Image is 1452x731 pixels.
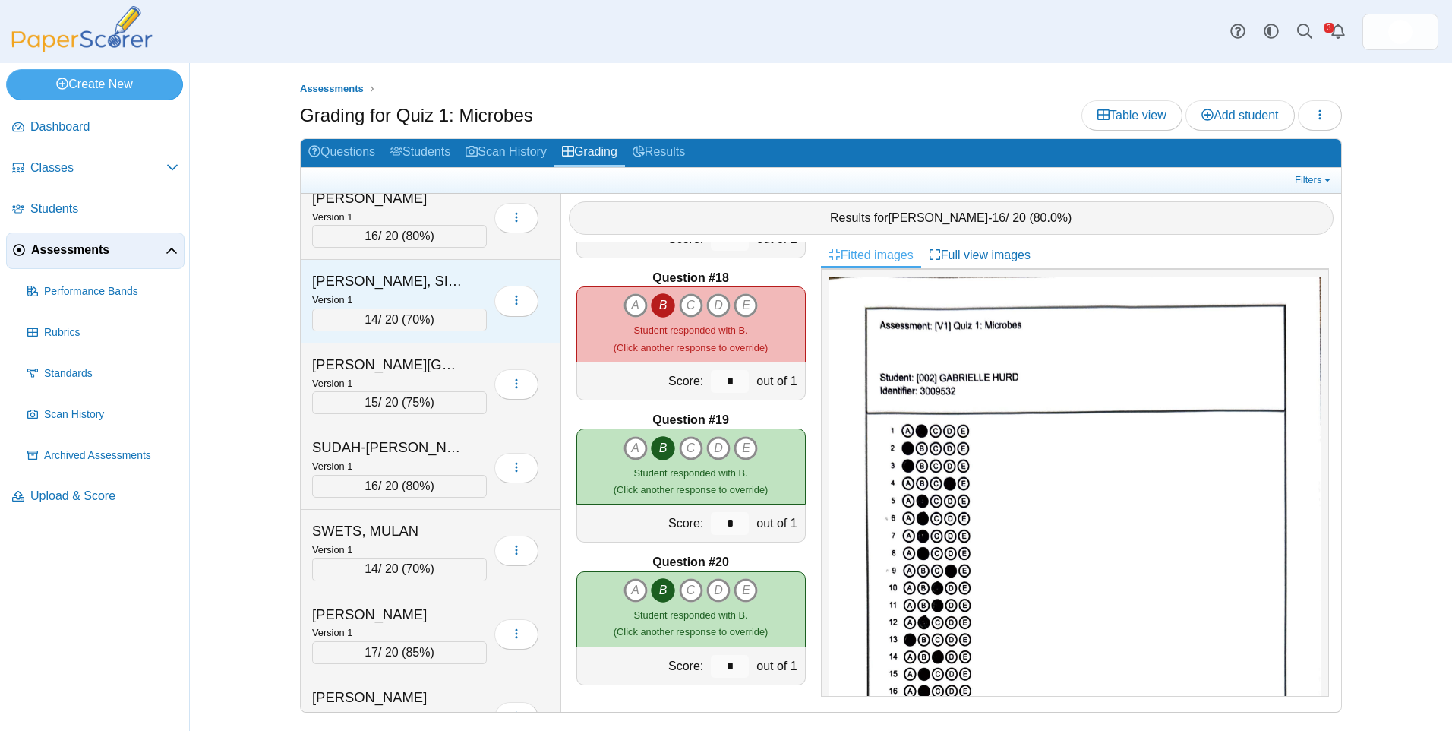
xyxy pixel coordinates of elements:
div: out of 1 [753,505,804,542]
small: (Click another response to override) [614,609,768,638]
i: D [706,293,731,318]
span: 16 [365,229,378,242]
a: Assessments [6,233,185,269]
span: Student responded with B. [634,324,748,336]
span: Dashboard [30,119,178,135]
div: Score: [577,362,708,400]
a: Assessments [296,80,368,99]
div: Results for - / 20 ( ) [569,201,1334,235]
div: / 20 ( ) [312,558,487,581]
i: A [623,293,648,318]
div: out of 1 [753,220,804,258]
div: out of 1 [753,362,804,400]
small: Version 1 [312,211,352,223]
span: Performance Bands [44,284,178,299]
a: Students [383,139,458,167]
a: PaperScorer [6,42,158,55]
small: Version 1 [312,378,352,389]
span: 17 [365,646,378,659]
div: [PERSON_NAME] [312,605,464,625]
span: Student responded with B. [634,609,748,621]
i: A [623,436,648,460]
span: Upload & Score [30,488,178,505]
span: Classes [30,160,166,176]
span: 85% [406,646,430,659]
a: Fitted images [821,242,921,268]
img: PaperScorer [6,6,158,52]
a: Full view images [921,242,1038,268]
i: B [651,436,675,460]
div: [PERSON_NAME], SIERRA [312,271,464,291]
small: Version 1 [312,710,352,722]
div: / 20 ( ) [312,641,487,664]
i: E [734,293,758,318]
span: Micah Willis [1388,20,1413,44]
a: Filters [1291,172,1337,188]
i: E [734,578,758,603]
div: / 20 ( ) [312,475,487,498]
span: Standards [44,366,178,381]
i: D [706,436,731,460]
span: 75% [406,396,430,409]
div: / 20 ( ) [312,391,487,414]
a: Create New [6,69,183,100]
a: Standards [21,356,185,392]
a: Upload & Score [6,479,185,515]
a: Dashboard [6,109,185,146]
h1: Grading for Quiz 1: Microbes [300,103,533,128]
span: 80% [406,229,430,242]
span: 16 [992,211,1005,224]
span: 80% [406,479,430,492]
div: out of 1 [753,647,804,685]
small: Version 1 [312,294,352,305]
small: (Click another response to override) [614,324,768,353]
b: Question #19 [652,412,728,429]
small: Version 1 [312,544,352,555]
div: Score: [577,647,708,685]
small: Version 1 [312,627,352,638]
a: Table view [1081,100,1182,131]
span: 14 [365,562,378,575]
div: [PERSON_NAME] [312,688,464,707]
span: 80.0% [1034,211,1068,224]
a: Classes [6,150,185,187]
span: 70% [406,313,430,326]
b: Question #18 [652,270,728,286]
div: [PERSON_NAME] [312,188,464,208]
i: E [734,436,758,460]
span: Rubrics [44,325,178,340]
i: B [651,293,675,318]
i: C [679,293,703,318]
span: Table view [1097,109,1166,122]
a: Rubrics [21,315,185,351]
i: A [623,578,648,603]
div: Score: [577,505,708,542]
a: Add student [1185,100,1294,131]
a: Performance Bands [21,274,185,310]
span: Assessments [300,83,364,94]
span: [PERSON_NAME] [889,211,989,224]
span: Assessments [31,242,166,258]
a: Questions [301,139,383,167]
small: (Click another response to override) [614,467,768,495]
span: 14 [365,313,378,326]
i: C [679,436,703,460]
span: 70% [406,562,430,575]
i: D [706,578,731,603]
a: Results [625,139,693,167]
span: Students [30,201,178,217]
div: SUDAH-[PERSON_NAME] [312,438,464,457]
b: Question #20 [652,554,728,571]
span: Scan History [44,407,178,422]
a: ps.hreErqNOxSkiDGg1 [1362,14,1438,50]
i: C [679,578,703,603]
div: SWETS, MULAN [312,521,464,541]
div: / 20 ( ) [312,309,487,331]
i: B [651,578,675,603]
a: Archived Assessments [21,438,185,474]
a: Students [6,191,185,228]
span: Add student [1201,109,1278,122]
span: 15 [365,396,378,409]
a: Scan History [21,397,185,433]
a: Alerts [1321,15,1355,49]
